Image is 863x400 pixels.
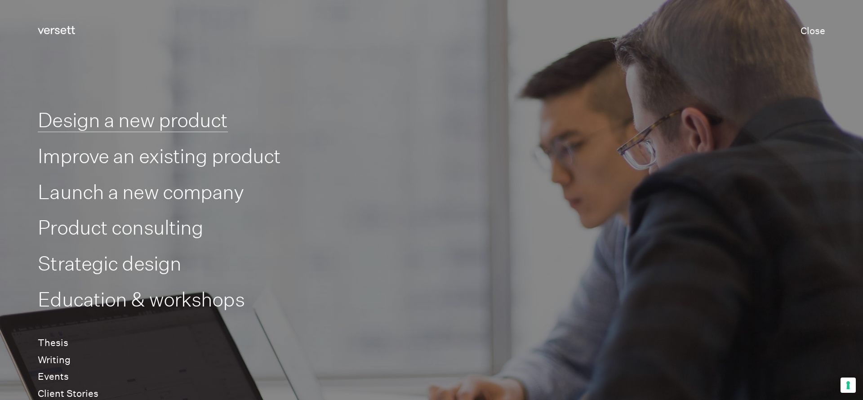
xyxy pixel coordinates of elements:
a: Launch a new company [38,180,244,204]
a: Design a new product [38,108,227,132]
a: Product consulting [38,216,203,240]
a: Strategic design [38,252,181,276]
a: Writing [38,354,71,366]
a: Thesis [38,337,68,349]
a: Improve an existing product [38,144,280,168]
button: Your consent preferences for tracking technologies [841,378,856,393]
a: Events [38,371,69,383]
button: Close [801,22,825,40]
a: Education & workshops [38,288,244,311]
a: Client Stories [38,388,98,400]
